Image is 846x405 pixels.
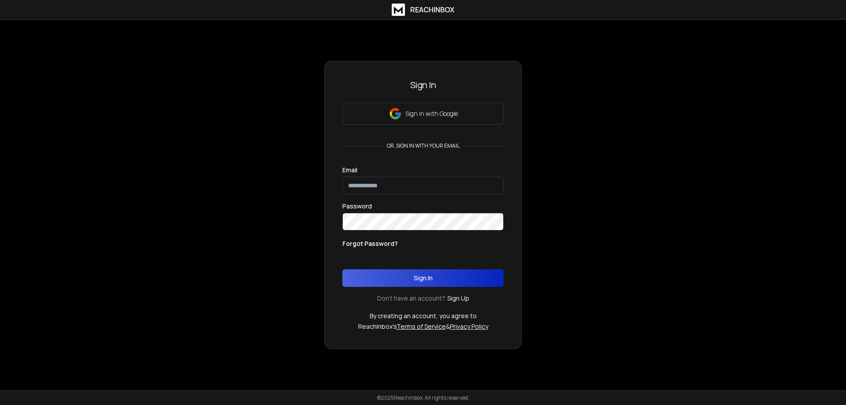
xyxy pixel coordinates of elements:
[342,103,504,125] button: Sign in with Google
[370,312,477,320] p: By creating an account, you agree to
[383,142,463,149] p: or, sign in with your email
[342,269,504,287] button: Sign In
[342,79,504,91] h3: Sign In
[377,294,445,303] p: Don't have an account?
[358,322,488,331] p: ReachInbox's &
[410,4,454,15] h1: ReachInbox
[392,4,405,16] img: logo
[447,294,469,303] a: Sign Up
[342,239,398,248] p: Forgot Password?
[397,322,446,331] a: Terms of Service
[377,394,469,401] p: © 2025 Reachinbox. All rights reserved.
[405,109,458,118] p: Sign in with Google
[392,4,454,16] a: ReachInbox
[450,322,488,331] a: Privacy Policy
[342,167,357,173] label: Email
[342,203,372,209] label: Password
